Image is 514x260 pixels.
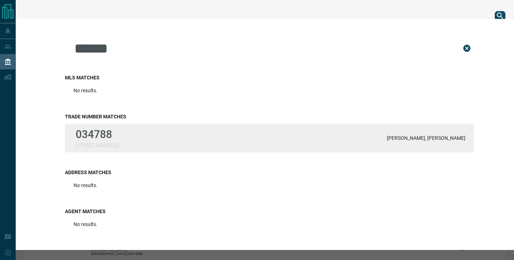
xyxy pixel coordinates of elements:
[65,170,474,175] h3: Address Matches
[74,182,97,188] p: No results.
[65,209,474,214] h3: Agent Matches
[74,88,97,93] p: No results.
[76,142,119,148] p: [STREET_ADDRESS]
[65,114,474,119] h3: Trade Number Matches
[460,41,474,55] button: Close
[495,11,505,20] button: search button
[387,135,465,141] p: [PERSON_NAME], [PERSON_NAME]
[65,75,474,80] h3: MLS Matches
[76,128,119,141] p: 034788
[74,221,97,227] p: No results.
